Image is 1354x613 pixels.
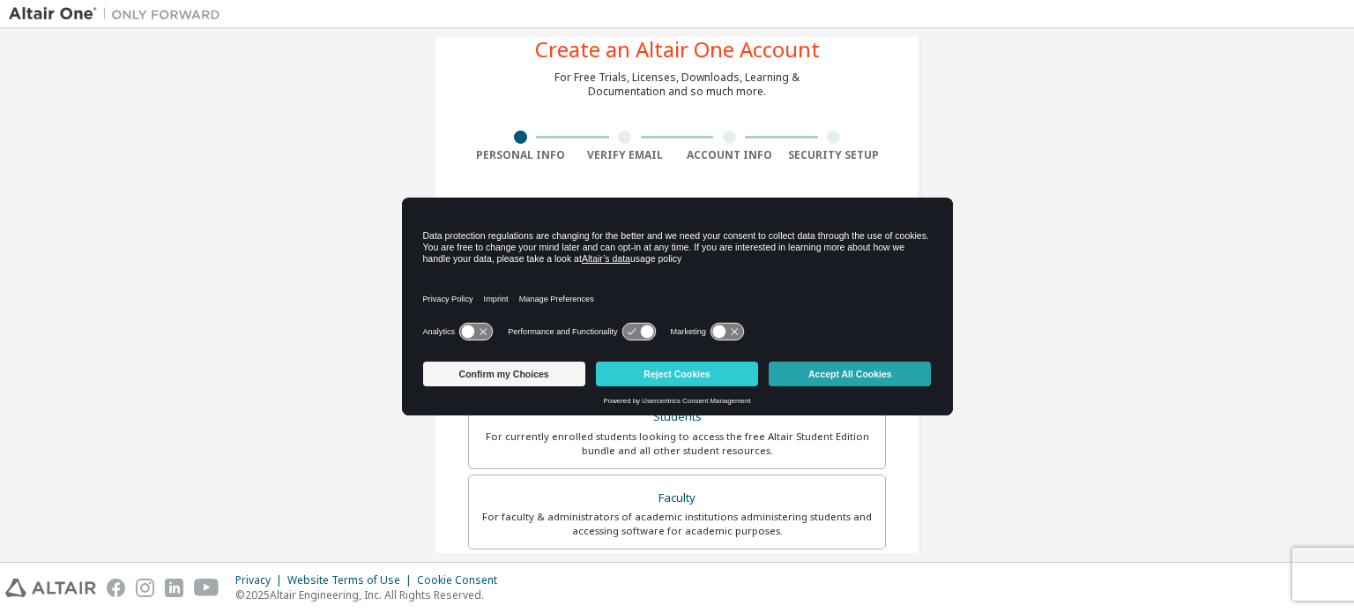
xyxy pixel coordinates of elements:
div: Create an Altair One Account [535,39,820,60]
p: © 2025 Altair Engineering, Inc. All Rights Reserved. [235,587,508,602]
img: altair_logo.svg [5,579,96,597]
div: Verify Email [573,148,678,162]
div: Privacy [235,573,287,587]
div: Security Setup [782,148,887,162]
div: Cookie Consent [417,573,508,587]
div: For currently enrolled students looking to access the free Altair Student Edition bundle and all ... [480,430,874,458]
div: Students [480,405,874,430]
img: youtube.svg [194,579,219,597]
div: For faculty & administrators of academic institutions administering students and accessing softwa... [480,510,874,538]
div: Account Info [677,148,782,162]
div: Faculty [480,486,874,511]
div: Website Terms of Use [287,573,417,587]
img: instagram.svg [136,579,154,597]
img: linkedin.svg [165,579,183,597]
img: Altair One [9,5,229,23]
img: facebook.svg [107,579,125,597]
div: For Free Trials, Licenses, Downloads, Learning & Documentation and so much more. [554,71,800,99]
div: Personal Info [468,148,573,162]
